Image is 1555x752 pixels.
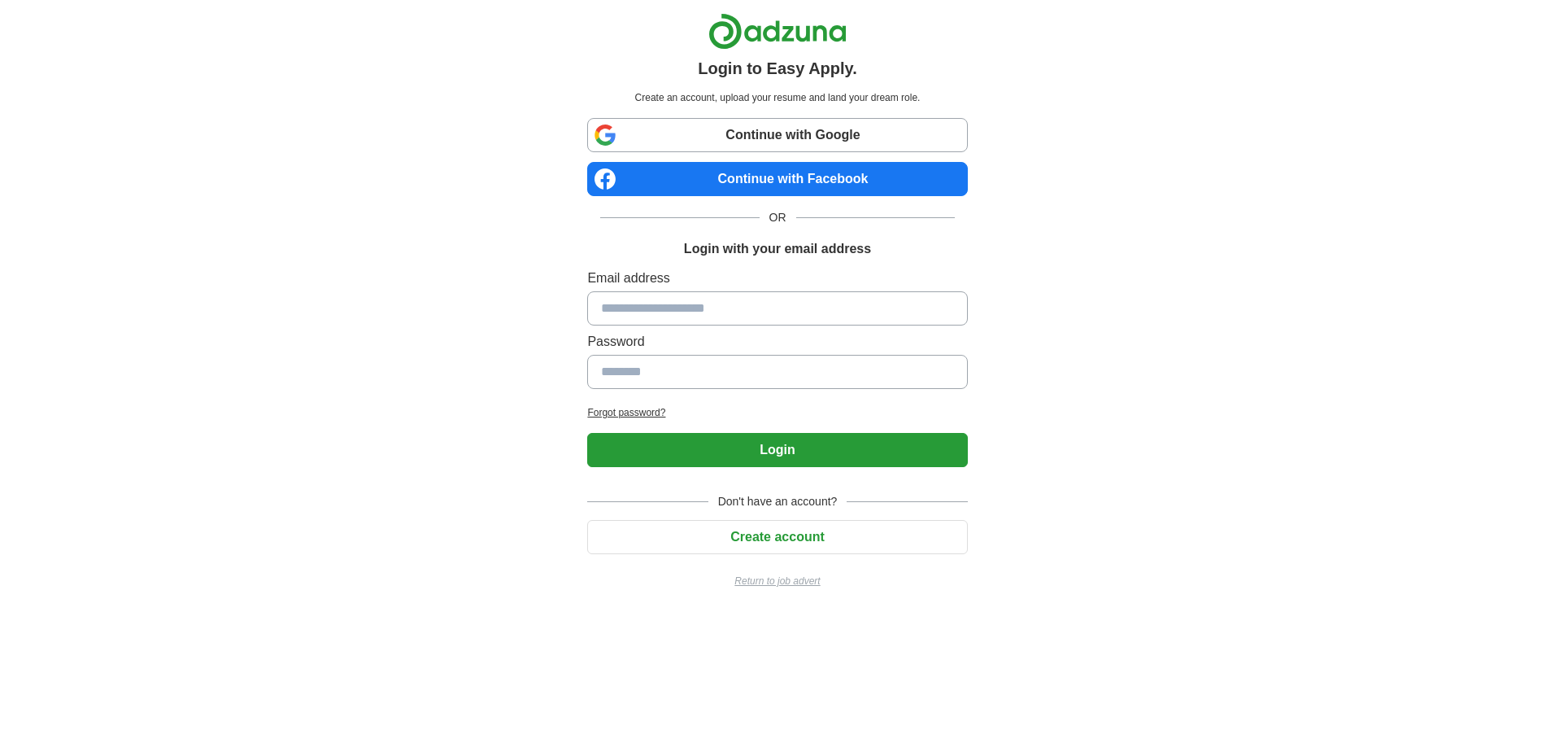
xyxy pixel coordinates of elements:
p: Create an account, upload your resume and land your dream role. [590,90,964,105]
a: Create account [587,530,967,544]
a: Return to job advert [587,574,967,588]
span: Don't have an account? [708,493,847,510]
label: Email address [587,269,967,288]
h1: Login to Easy Apply. [698,56,857,81]
label: Password [587,332,967,352]
a: Continue with Google [587,118,967,152]
h1: Login with your email address [684,239,871,259]
img: Adzuna logo [708,13,847,50]
button: Create account [587,520,967,554]
button: Login [587,433,967,467]
a: Continue with Facebook [587,162,967,196]
a: Forgot password? [587,405,967,420]
span: OR [760,209,796,226]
